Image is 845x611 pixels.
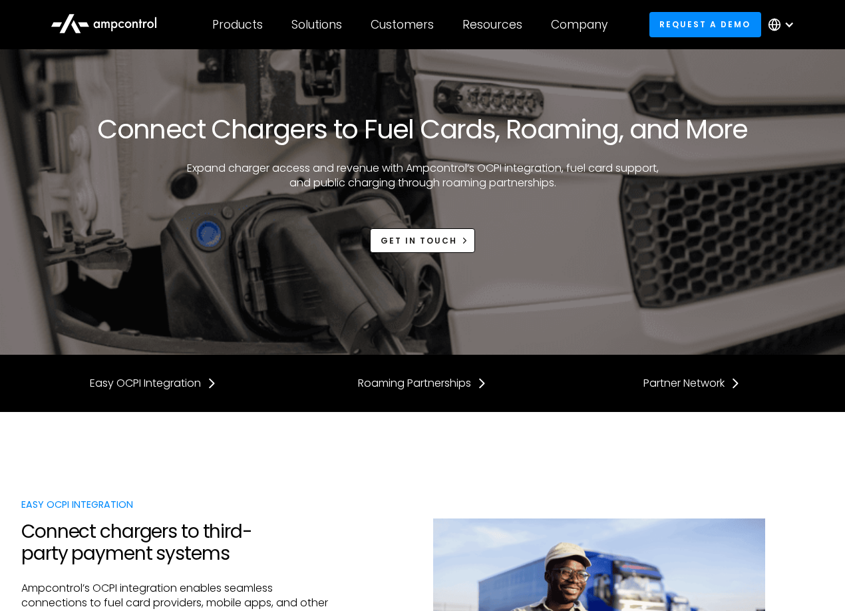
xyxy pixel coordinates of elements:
[381,235,457,247] div: Get in touch
[291,17,342,32] div: Solutions
[649,12,761,37] a: Request a demo
[358,376,471,391] div: Roaming Partnerships
[97,113,748,145] h1: Connect Chargers to Fuel Cards, Roaming, and More
[90,376,217,391] a: Easy OCPI Integration
[90,376,201,391] div: Easy OCPI Integration
[371,17,434,32] div: Customers
[182,161,663,191] p: Expand charger access and revenue with Ampcontrol’s OCPI integration, fuel card support, and publ...
[643,376,725,391] div: Partner Network
[643,376,741,391] a: Partner Network
[462,17,522,32] div: Resources
[212,17,263,32] div: Products
[370,228,475,253] a: Get in touch
[21,520,334,565] h2: Connect chargers to third-party payment systems
[358,376,487,391] a: Roaming Partnerships
[551,17,607,32] div: Company
[21,497,334,512] div: Easy OCPI Integration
